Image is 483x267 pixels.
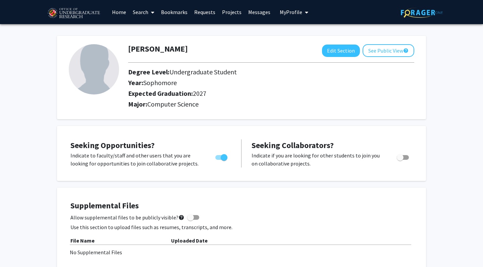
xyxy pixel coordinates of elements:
[178,213,184,221] mat-icon: help
[171,237,208,244] b: Uploaded Date
[70,140,155,150] span: Seeking Opportunities?
[128,100,414,108] h2: Major:
[158,0,191,24] a: Bookmarks
[213,151,231,161] div: Toggle
[403,47,409,55] mat-icon: help
[70,248,413,256] div: No Supplemental Files
[322,45,360,57] button: Edit Section
[128,79,384,87] h2: Year:
[394,151,413,161] div: Toggle
[70,237,95,244] b: File Name
[191,0,219,24] a: Requests
[70,213,184,221] span: Allow supplemental files to be publicly visible?
[401,7,443,18] img: ForagerOne Logo
[219,0,245,24] a: Projects
[128,44,188,54] h1: [PERSON_NAME]
[245,0,274,24] a: Messages
[128,68,384,76] h2: Degree Level:
[128,89,384,97] h2: Expected Graduation:
[109,0,129,24] a: Home
[252,151,384,168] p: Indicate if you are looking for other students to join you on collaborative projects.
[70,151,203,168] p: Indicate to faculty/staff and other users that you are looking for opportunities to join collabor...
[5,237,29,262] iframe: Chat
[252,140,334,150] span: Seeking Collaborators?
[129,0,158,24] a: Search
[280,9,302,15] span: My Profile
[45,5,102,22] img: University of Maryland Logo
[143,78,177,87] span: Sophomore
[363,44,414,57] button: See Public View
[70,223,413,231] p: Use this section to upload files such as resumes, transcripts, and more.
[70,201,413,211] h4: Supplemental Files
[193,89,206,97] span: 2027
[169,68,237,76] span: Undergraduate Student
[69,44,119,94] img: Profile Picture
[147,100,199,108] span: Computer Science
